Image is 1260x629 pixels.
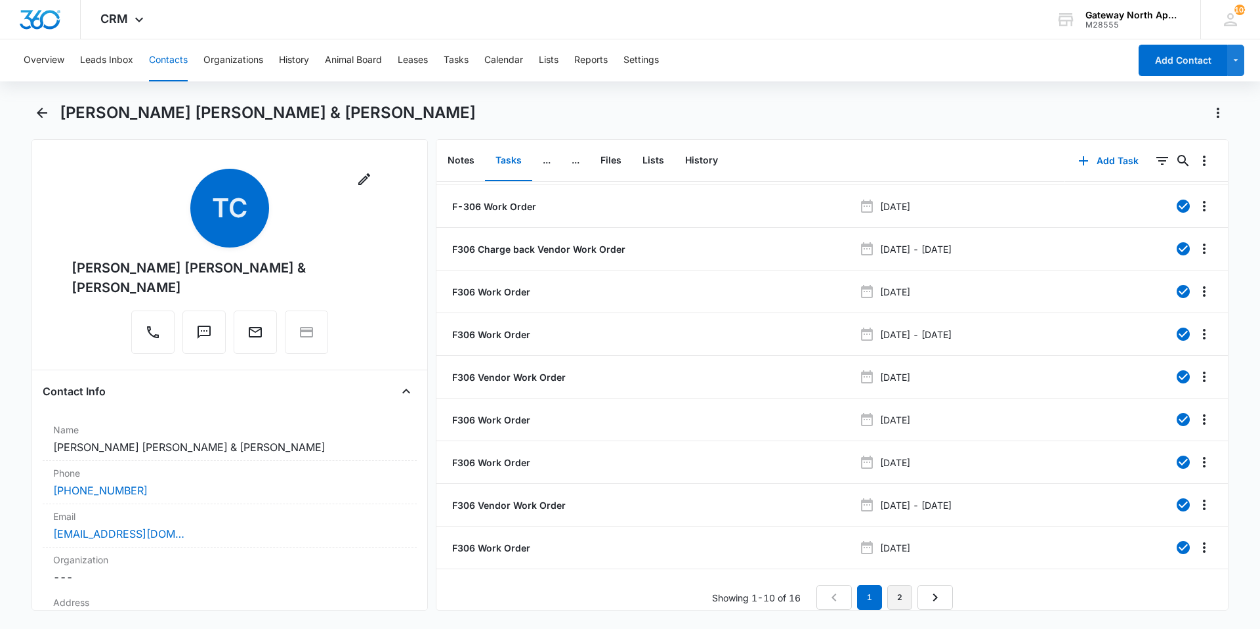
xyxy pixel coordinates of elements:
[53,596,406,609] label: Address
[234,311,277,354] button: Email
[437,141,485,181] button: Notes
[1194,150,1215,171] button: Overflow Menu
[53,569,406,585] dd: ---
[53,423,406,437] label: Name
[279,39,309,81] button: History
[190,169,269,248] span: TC
[539,39,558,81] button: Lists
[182,331,226,342] a: Text
[623,39,659,81] button: Settings
[1194,324,1215,345] button: Overflow Menu
[880,328,952,341] p: [DATE] - [DATE]
[632,141,675,181] button: Lists
[1207,102,1228,123] button: Actions
[450,200,536,213] a: F-306 Work Order
[53,466,406,480] label: Phone
[43,461,417,504] div: Phone[PHONE_NUMBER]
[131,331,175,342] a: Call
[43,548,417,590] div: Organization---
[1194,494,1215,515] button: Overflow Menu
[43,504,417,548] div: Email[EMAIL_ADDRESS][DOMAIN_NAME]
[450,413,530,427] a: F306 Work Order
[203,39,263,81] button: Organizations
[887,585,912,610] a: Page 2
[53,510,406,523] label: Email
[1234,5,1245,15] div: notifications count
[53,439,406,455] dd: [PERSON_NAME] [PERSON_NAME] & [PERSON_NAME]
[1173,150,1194,171] button: Search...
[53,526,184,542] a: [EMAIL_ADDRESS][DOMAIN_NAME]
[450,285,530,299] a: F306 Work Order
[31,102,52,123] button: Back
[398,39,428,81] button: Leases
[450,498,566,512] a: F306 Vendor Work Order
[816,585,953,610] nav: Pagination
[880,498,952,512] p: [DATE] - [DATE]
[396,381,417,402] button: Close
[131,311,175,354] button: Call
[234,331,277,342] a: Email
[880,413,910,427] p: [DATE]
[53,483,148,498] a: [PHONE_NUMBER]
[1194,238,1215,259] button: Overflow Menu
[561,141,590,181] button: ...
[675,141,728,181] button: History
[450,328,530,341] a: F306 Work Order
[53,553,406,567] label: Organization
[1194,409,1215,430] button: Overflow Menu
[857,585,882,610] em: 1
[43,383,106,399] h4: Contact Info
[444,39,469,81] button: Tasks
[590,141,632,181] button: Files
[712,591,801,605] p: Showing 1-10 of 16
[80,39,133,81] button: Leads Inbox
[1194,196,1215,217] button: Overflow Menu
[450,541,530,555] a: F306 Work Order
[72,258,388,297] div: [PERSON_NAME] [PERSON_NAME] & [PERSON_NAME]
[880,285,910,299] p: [DATE]
[60,103,476,123] h1: [PERSON_NAME] [PERSON_NAME] & [PERSON_NAME]
[149,39,188,81] button: Contacts
[880,456,910,469] p: [DATE]
[1065,145,1152,177] button: Add Task
[485,141,532,181] button: Tasks
[43,418,417,461] div: Name[PERSON_NAME] [PERSON_NAME] & [PERSON_NAME]
[1194,452,1215,473] button: Overflow Menu
[1194,366,1215,387] button: Overflow Menu
[450,370,566,384] a: F306 Vendor Work Order
[1194,537,1215,558] button: Overflow Menu
[325,39,382,81] button: Animal Board
[182,311,226,354] button: Text
[1194,281,1215,302] button: Overflow Menu
[1139,45,1227,76] button: Add Contact
[880,370,910,384] p: [DATE]
[450,456,530,469] a: F306 Work Order
[1085,10,1181,20] div: account name
[1085,20,1181,30] div: account id
[450,242,625,256] a: F306 Charge back Vendor Work Order
[1152,150,1173,171] button: Filters
[917,585,953,610] a: Next Page
[532,141,561,181] button: ...
[1234,5,1245,15] span: 103
[24,39,64,81] button: Overview
[100,12,128,26] span: CRM
[880,242,952,256] p: [DATE] - [DATE]
[880,200,910,213] p: [DATE]
[484,39,523,81] button: Calendar
[880,541,910,555] p: [DATE]
[574,39,608,81] button: Reports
